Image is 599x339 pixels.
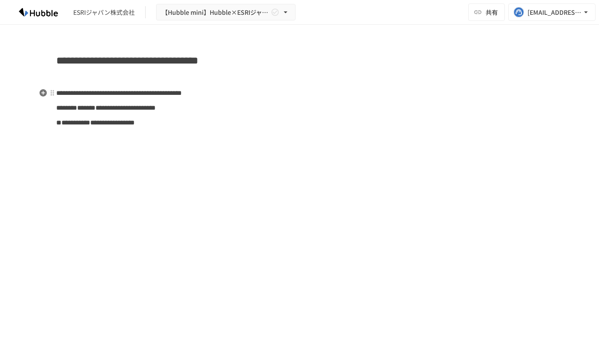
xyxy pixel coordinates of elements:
[73,8,135,17] div: ESRIジャパン株式会社
[156,4,296,21] button: 【Hubble mini】Hubble×ESRIジャパン株式会社 オンボーディングプロジェクト
[528,7,582,18] div: [EMAIL_ADDRESS][DOMAIN_NAME]
[508,3,596,21] button: [EMAIL_ADDRESS][DOMAIN_NAME]
[486,7,498,17] span: 共有
[10,5,66,19] img: HzDRNkGCf7KYO4GfwKnzITak6oVsp5RHeZBEM1dQFiQ
[162,7,269,18] span: 【Hubble mini】Hubble×ESRIジャパン株式会社 オンボーディングプロジェクト
[468,3,505,21] button: 共有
